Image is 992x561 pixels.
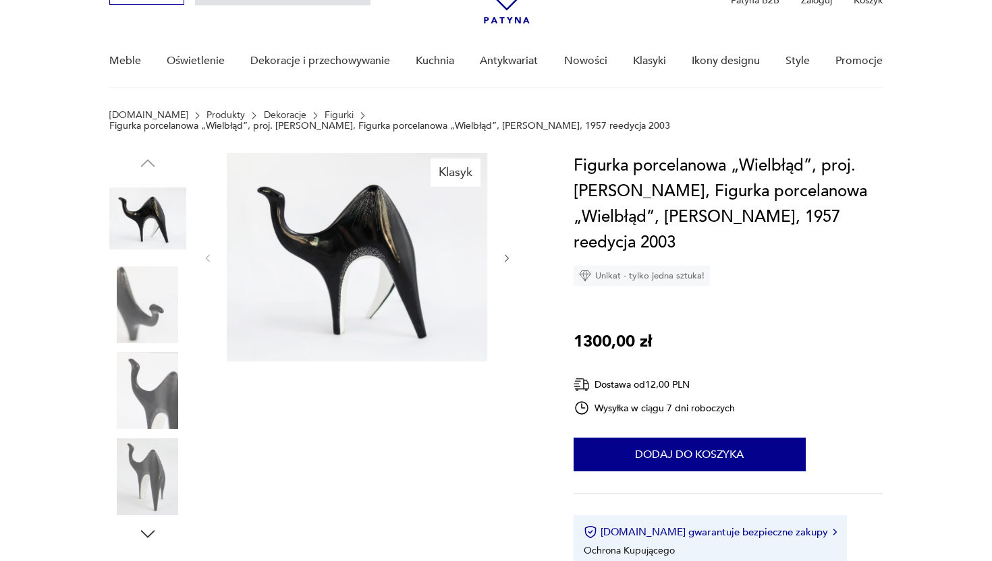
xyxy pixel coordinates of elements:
[109,438,186,515] img: Zdjęcie produktu Figurka porcelanowa „Wielbłąd”, proj. Lubomir Tomaszewski, Figurka porcelanowa „...
[264,110,306,121] a: Dekoracje
[833,529,837,535] img: Ikona strzałki w prawo
[692,35,760,87] a: Ikony designu
[579,270,591,282] img: Ikona diamentu
[564,35,607,87] a: Nowości
[431,158,480,187] div: Klasyk
[109,266,186,343] img: Zdjęcie produktu Figurka porcelanowa „Wielbłąd”, proj. Lubomir Tomaszewski, Figurka porcelanowa „...
[584,525,597,539] img: Ikona certyfikatu
[227,153,487,361] img: Zdjęcie produktu Figurka porcelanowa „Wielbłąd”, proj. Lubomir Tomaszewski, Figurka porcelanowa „...
[416,35,454,87] a: Kuchnia
[786,35,810,87] a: Style
[574,400,736,416] div: Wysyłka w ciągu 7 dni roboczych
[584,525,837,539] button: [DOMAIN_NAME] gwarantuje bezpieczne zakupy
[109,110,188,121] a: [DOMAIN_NAME]
[835,35,883,87] a: Promocje
[574,266,710,286] div: Unikat - tylko jedna sztuka!
[584,544,675,557] li: Ochrona Kupującego
[206,110,245,121] a: Produkty
[109,180,186,257] img: Zdjęcie produktu Figurka porcelanowa „Wielbłąd”, proj. Lubomir Tomaszewski, Figurka porcelanowa „...
[109,121,670,131] p: Figurka porcelanowa „Wielbłąd”, proj. [PERSON_NAME], Figurka porcelanowa „Wielbłąd”, [PERSON_NAME...
[574,376,590,393] img: Ikona dostawy
[480,35,538,87] a: Antykwariat
[574,376,736,393] div: Dostawa od 12,00 PLN
[167,35,225,87] a: Oświetlenie
[574,329,652,355] p: 1300,00 zł
[633,35,666,87] a: Klasyki
[250,35,390,87] a: Dekoracje i przechowywanie
[109,352,186,429] img: Zdjęcie produktu Figurka porcelanowa „Wielbłąd”, proj. Lubomir Tomaszewski, Figurka porcelanowa „...
[109,35,141,87] a: Meble
[574,153,883,256] h1: Figurka porcelanowa „Wielbłąd”, proj. [PERSON_NAME], Figurka porcelanowa „Wielbłąd”, [PERSON_NAME...
[325,110,354,121] a: Figurki
[574,438,806,471] button: Dodaj do koszyka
